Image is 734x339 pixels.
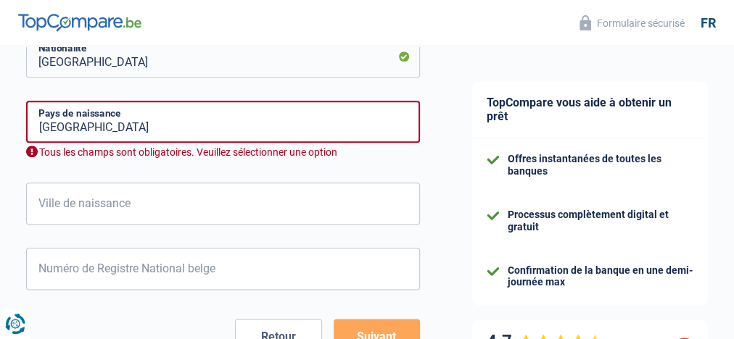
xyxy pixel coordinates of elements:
div: fr [701,15,716,31]
div: Offres instantanées de toutes les banques [508,153,693,177]
input: 12.12.12-123.12 [26,248,420,290]
div: TopCompare vous aide à obtenir un prêt [472,81,708,138]
img: TopCompare Logo [18,14,141,31]
button: Formulaire sécurisé [571,11,693,35]
input: Belgique [26,101,420,143]
div: Tous les champs sont obligatoires. Veuillez sélectionner une option [26,146,420,159]
div: Confirmation de la banque en une demi-journée max [508,264,693,289]
input: Belgique [26,35,420,78]
div: Processus complètement digital et gratuit [508,209,693,233]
